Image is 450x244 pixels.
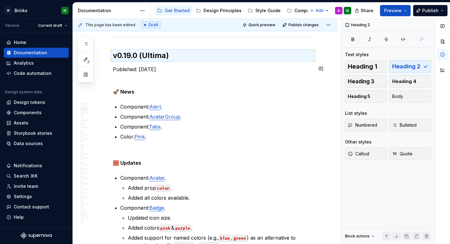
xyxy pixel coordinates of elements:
[345,51,369,58] div: Text styles
[120,174,313,182] p: Component: .
[348,151,369,157] span: Callout
[384,7,402,14] span: Preview
[14,70,52,76] div: Code automation
[78,7,137,14] div: Documentation
[4,139,69,149] a: Data sources
[348,78,374,85] span: Heading 3
[149,22,158,27] span: Draft
[149,114,180,120] a: AvatarGroup
[380,5,411,16] button: Preview
[4,97,69,107] a: Design tokens
[85,22,136,27] span: This page has been edited.
[345,90,387,103] button: Heading 5
[193,6,244,16] a: Design Principles
[413,5,447,16] button: Publish
[155,6,192,16] a: Get Started
[392,93,403,100] span: Body
[316,8,323,13] span: Add
[389,119,431,131] button: Bulleted
[4,68,69,78] a: Code automation
[392,151,412,157] span: Quote
[156,185,170,192] code: color
[14,173,37,179] div: Search ⌘K
[14,204,49,210] div: Contact support
[392,78,416,85] span: Heading 4
[128,224,313,232] p: Added colors & .
[337,8,340,13] div: A
[4,48,69,58] a: Documentation
[4,108,69,118] a: Components
[4,128,69,138] a: Storybook stories
[346,8,349,13] div: IS
[4,58,69,68] a: Analytics
[5,90,42,95] div: Design system data
[294,7,322,14] div: Components
[14,7,27,14] div: Briiiks
[14,214,24,220] div: Help
[128,194,313,202] p: Added all colors available.
[113,66,313,73] p: Published: [DATE]
[159,225,171,232] code: pink
[120,133,313,140] p: Color: .
[149,205,164,211] a: Badge
[345,148,387,160] button: Callout
[63,8,67,13] div: IS
[120,103,313,110] p: Component: .
[241,21,278,29] button: Quick preview
[345,110,367,116] div: List styles
[389,90,431,103] button: Body
[4,118,69,128] a: Assets
[149,104,161,110] a: Alert
[389,148,431,160] button: Quote
[232,235,247,242] code: green
[1,4,71,17] button: WBriiiksIS
[5,23,19,28] div: Version
[4,212,69,222] button: Help
[288,22,319,27] span: Publish changes
[345,139,372,145] div: Other styles
[14,99,45,105] div: Design tokens
[345,119,387,131] button: Numbered
[345,75,387,88] button: Heading 3
[14,183,38,189] div: Invite team
[120,113,313,120] p: Component: .
[348,122,377,128] span: Numbered
[392,122,417,128] span: Bulleted
[219,235,231,242] code: blue
[308,6,331,15] button: Add
[4,7,12,14] div: W
[21,232,52,239] svg: Supernova Logo
[422,7,438,14] span: Publish
[352,5,377,16] button: Share
[165,7,190,14] div: Get Started
[255,7,281,14] div: Style Guide
[14,163,42,169] div: Notifications
[4,37,69,47] a: Home
[361,7,373,14] span: Share
[120,123,313,130] p: Component: .
[248,22,275,27] span: Quick preview
[4,181,69,191] a: Invite team
[14,50,47,56] div: Documentation
[14,130,52,136] div: Storybook stories
[14,193,32,200] div: Settings
[14,110,42,116] div: Components
[113,51,313,61] h2: v0.19.0 (Ultima)
[4,161,69,171] button: Notifications
[345,234,370,239] div: Block actions
[4,192,69,202] a: Settings
[14,60,34,66] div: Analytics
[345,60,387,73] button: Heading 1
[4,202,69,212] button: Contact support
[389,75,431,88] button: Heading 4
[128,214,313,222] p: Updated icon size.
[120,204,313,212] p: Component: .
[14,39,26,46] div: Home
[149,124,161,130] a: Tabs
[245,6,283,16] a: Style Guide
[149,175,165,181] a: Avatar
[135,134,145,140] a: Pink
[174,225,191,232] code: purple
[284,6,325,16] a: Components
